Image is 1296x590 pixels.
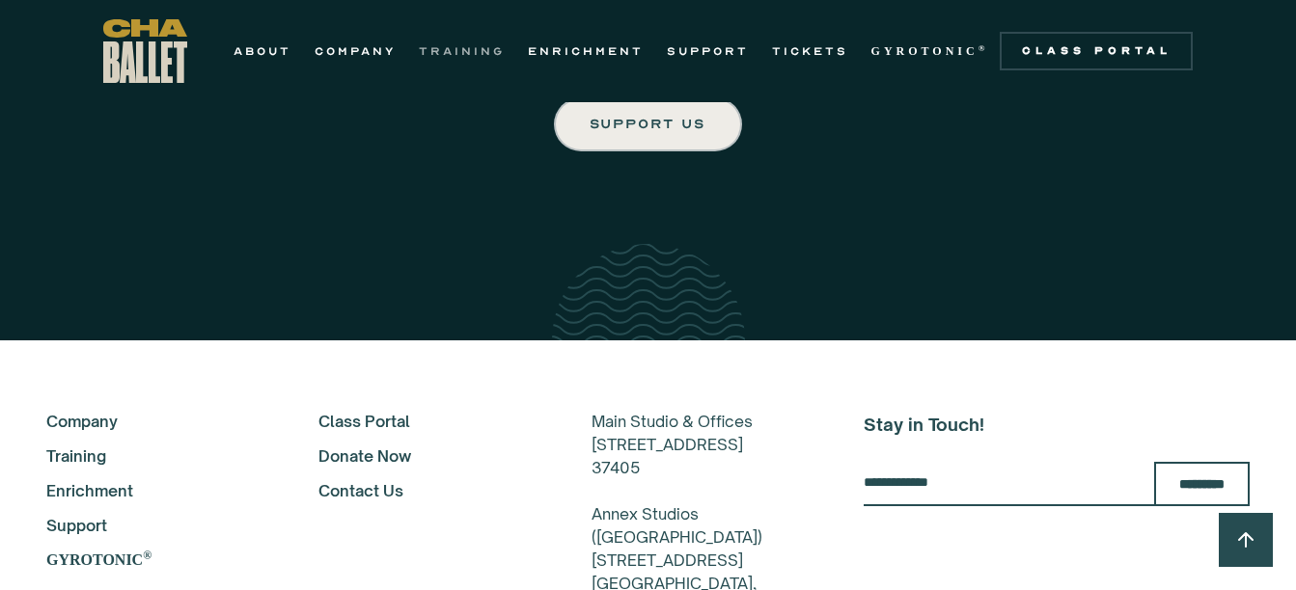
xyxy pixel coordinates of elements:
[234,40,291,63] a: ABOUT
[864,410,1250,439] h5: Stay in Touch!
[318,410,538,433] a: Class Portal
[103,19,187,83] a: home
[143,549,152,562] sup: ®
[871,40,989,63] a: GYROTONIC®
[419,40,505,63] a: TRAINING
[46,514,266,537] a: Support
[46,549,266,572] a: GYROTONIC®
[667,40,749,63] a: SUPPORT
[554,97,741,151] a: support us
[1000,32,1193,70] a: Class Portal
[772,40,848,63] a: TICKETS
[591,113,704,136] div: support us
[46,479,266,502] a: Enrichment
[46,551,143,568] strong: GYROTONIC
[528,40,644,63] a: ENRICHMENT
[1011,43,1181,59] div: Class Portal
[864,462,1250,506] form: Email Form
[318,479,538,502] a: Contact Us
[318,444,538,468] a: Donate Now
[46,410,266,433] a: Company
[871,44,979,58] strong: GYROTONIC
[979,43,989,53] sup: ®
[315,40,396,63] a: COMPANY
[46,444,266,468] a: Training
